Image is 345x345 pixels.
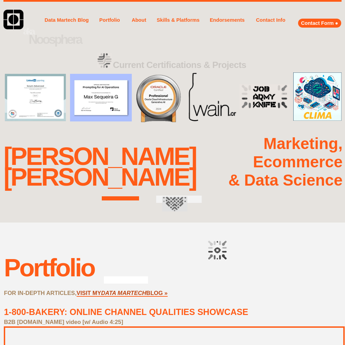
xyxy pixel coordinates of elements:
a: Skills & Platforms [156,12,200,28]
strong: Marketing, [264,135,343,152]
strong: & Data Science [228,171,343,189]
div: Portfolio [4,253,94,282]
a: VISIT MY [77,290,101,297]
a: DATA MARTECH [101,290,146,297]
strong: Current Certifications & Projects [113,60,246,70]
strong: FOR IN-DEPTH ARTICLES, [4,290,76,296]
a: Contact Info [254,16,288,24]
a: 1-800-BAKERY: ONLINE CHANNEL QUALITIES SHOWCASE [4,307,248,317]
a: Portfolio [97,14,122,26]
a: Endorsements [208,16,247,24]
strong: Ecommerce [253,153,343,171]
a: BLOG » [146,290,168,297]
a: Contact Form ● [298,19,341,28]
a: Data Martech Blog [43,13,90,27]
strong: B2B [DOMAIN_NAME] video [w/ Audio 4:25] [4,319,123,325]
a: About [129,16,148,24]
iframe: Chat Widget [310,312,345,345]
div: [PERSON_NAME] [PERSON_NAME] [3,146,196,188]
